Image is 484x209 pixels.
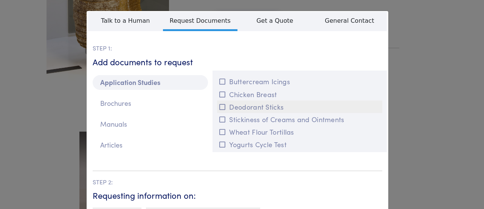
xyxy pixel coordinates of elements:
span: General Contact [312,12,387,29]
button: Stickiness of Creams and Ointments [217,113,382,126]
h6: Add documents to request [93,56,382,68]
button: Toothpaste - Tarter Control Gel [217,151,382,163]
button: Yogurts Cycle Test [217,138,382,151]
span: Request Documents [163,12,238,31]
button: Wheat Flour Tortillas [217,126,382,138]
button: Buttercream Icings [217,75,382,88]
span: Get a Quote [237,12,312,29]
p: Manuals [93,117,208,132]
h6: Requesting information on: [93,190,382,201]
p: Brochures [93,96,208,111]
button: Deodorant Sticks [217,101,382,113]
p: Articles [93,138,208,152]
p: STEP 2: [93,177,382,187]
p: Application Studies [93,75,208,90]
p: STEP 1: [93,43,382,53]
button: Chicken Breast [217,88,382,101]
span: Talk to a Human [88,12,163,29]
